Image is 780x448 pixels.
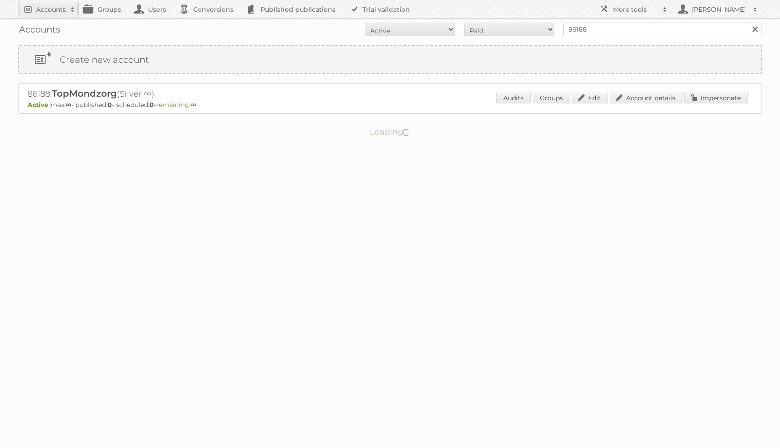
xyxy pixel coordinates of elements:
[36,5,66,14] h2: Accounts
[149,101,154,109] strong: 0
[107,101,112,109] strong: 0
[28,88,344,100] h2: 86188: (Silver ∞)
[610,92,682,103] a: Account details
[684,92,748,103] a: Impersonate
[65,101,71,109] strong: ∞
[613,5,658,14] h2: More tools
[28,101,752,109] p: max: - published: - scheduled: -
[28,101,51,109] span: Active
[572,92,608,103] a: Edit
[341,123,439,141] p: Loading
[156,101,196,109] span: remaining:
[496,92,531,103] a: Audits
[533,92,570,103] a: Groups
[19,46,761,73] a: Create new account
[52,88,117,99] span: TopMondzorg
[190,101,196,109] strong: ∞
[690,5,748,14] h2: [PERSON_NAME]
